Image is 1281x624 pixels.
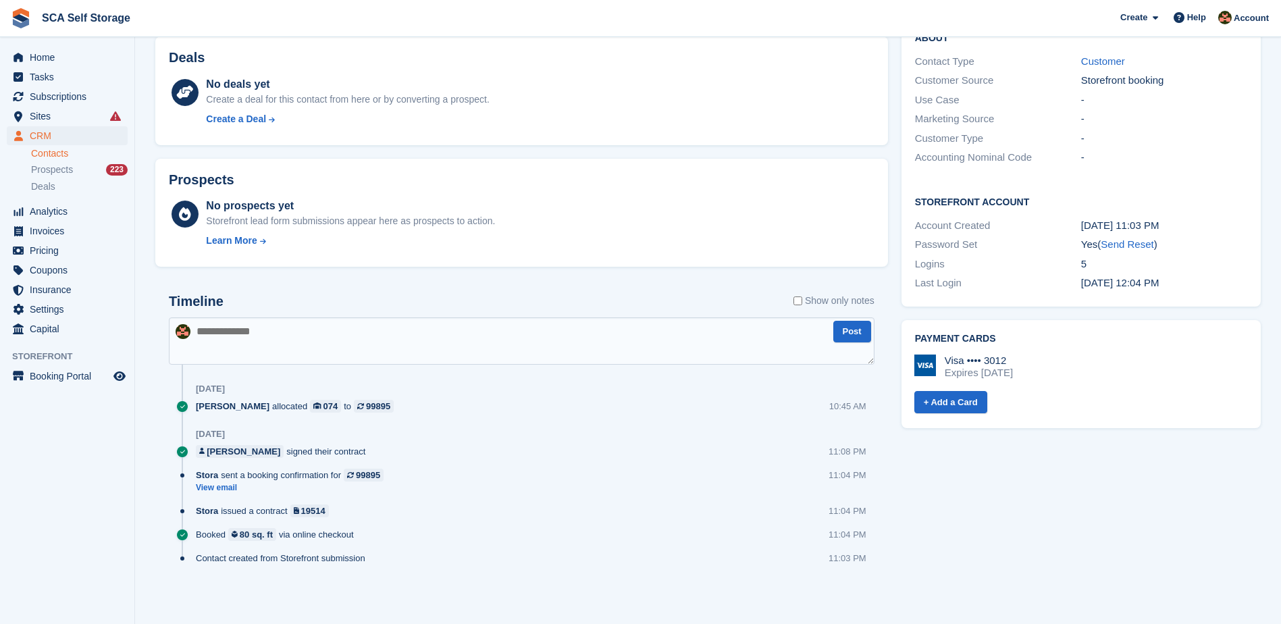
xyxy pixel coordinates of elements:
div: 99895 [356,469,380,482]
a: 074 [310,400,341,413]
div: Contact Type [915,54,1081,70]
a: 99895 [354,400,394,413]
span: Deals [31,180,55,193]
div: Expires [DATE] [945,367,1013,379]
span: CRM [30,126,111,145]
span: Account [1234,11,1269,25]
a: menu [7,68,128,86]
h2: About [915,30,1247,44]
div: No prospects yet [206,198,495,214]
a: Learn More [206,234,495,248]
span: Prospects [31,163,73,176]
h2: Prospects [169,172,234,188]
div: Logins [915,257,1081,272]
div: 10:45 AM [829,400,866,413]
a: menu [7,107,128,126]
div: 074 [323,400,338,413]
div: Visa •••• 3012 [945,355,1013,367]
span: Capital [30,319,111,338]
div: - [1081,150,1247,165]
div: Storefront lead form submissions appear here as prospects to action. [206,214,495,228]
a: menu [7,48,128,67]
a: menu [7,280,128,299]
span: Sites [30,107,111,126]
div: Marketing Source [915,111,1081,127]
span: Tasks [30,68,111,86]
a: SCA Self Storage [36,7,136,29]
div: 19514 [301,504,325,517]
a: Customer [1081,55,1125,67]
div: Customer Source [915,73,1081,88]
div: Learn More [206,234,257,248]
h2: Deals [169,50,205,66]
a: menu [7,300,128,319]
span: Help [1187,11,1206,24]
div: Accounting Nominal Code [915,150,1081,165]
span: [PERSON_NAME] [196,400,269,413]
h2: Payment cards [915,334,1247,344]
a: menu [7,87,128,106]
div: Use Case [915,93,1081,108]
span: Coupons [30,261,111,280]
a: 80 sq. ft [228,528,276,541]
div: [DATE] [196,384,225,394]
div: - [1081,131,1247,147]
input: Show only notes [793,294,802,308]
a: [PERSON_NAME] [196,445,284,458]
a: Preview store [111,368,128,384]
div: Contact created from Storefront submission [196,552,372,565]
span: Invoices [30,222,111,240]
div: - [1081,111,1247,127]
div: 5 [1081,257,1247,272]
div: [DATE] 11:03 PM [1081,218,1247,234]
img: Visa Logo [914,355,936,376]
div: Account Created [915,218,1081,234]
span: Subscriptions [30,87,111,106]
div: signed their contract [196,445,372,458]
a: Deals [31,180,128,194]
a: + Add a Card [914,391,987,413]
a: menu [7,202,128,221]
a: menu [7,126,128,145]
h2: Storefront Account [915,194,1247,208]
div: 11:03 PM [829,552,866,565]
img: Sarah Race [1218,11,1232,24]
h2: Timeline [169,294,224,309]
span: Create [1120,11,1147,24]
img: Sarah Race [176,324,190,339]
span: Stora [196,469,218,482]
a: View email [196,482,390,494]
span: Insurance [30,280,111,299]
a: menu [7,222,128,240]
div: [DATE] [196,429,225,440]
a: Create a Deal [206,112,489,126]
span: Storefront [12,350,134,363]
div: 99895 [366,400,390,413]
div: allocated to [196,400,400,413]
span: Booking Portal [30,367,111,386]
span: Stora [196,504,218,517]
span: Settings [30,300,111,319]
img: stora-icon-8386f47178a22dfd0bd8f6a31ec36ba5ce8667c1dd55bd0f319d3a0aa187defe.svg [11,8,31,28]
div: Booked via online checkout [196,528,361,541]
div: Create a Deal [206,112,266,126]
div: issued a contract [196,504,336,517]
span: Home [30,48,111,67]
div: 11:04 PM [829,528,866,541]
a: Send Reset [1101,238,1153,250]
a: Prospects 223 [31,163,128,177]
a: Contacts [31,147,128,160]
div: Customer Type [915,131,1081,147]
div: Storefront booking [1081,73,1247,88]
div: No deals yet [206,76,489,93]
span: Analytics [30,202,111,221]
div: Yes [1081,237,1247,253]
div: Create a deal for this contact from here or by converting a prospect. [206,93,489,107]
span: ( ) [1097,238,1157,250]
a: 19514 [290,504,329,517]
span: Pricing [30,241,111,260]
div: - [1081,93,1247,108]
div: sent a booking confirmation for [196,469,390,482]
label: Show only notes [793,294,874,308]
a: menu [7,319,128,338]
